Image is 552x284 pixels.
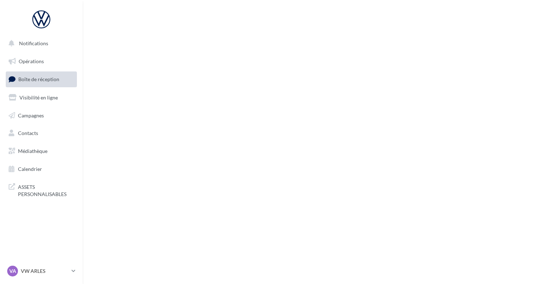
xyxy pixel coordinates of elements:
span: Campagnes [18,112,44,118]
a: VA VW ARLES [6,264,77,278]
span: Médiathèque [18,148,47,154]
span: Notifications [19,40,48,46]
button: Notifications [4,36,75,51]
a: Visibilité en ligne [4,90,78,105]
a: Campagnes [4,108,78,123]
a: Calendrier [4,162,78,177]
a: Opérations [4,54,78,69]
span: Opérations [19,58,44,64]
span: Calendrier [18,166,42,172]
span: ASSETS PERSONNALISABLES [18,182,74,197]
p: VW ARLES [21,267,69,275]
span: Contacts [18,130,38,136]
span: Boîte de réception [18,76,59,82]
span: VA [9,267,16,275]
a: Boîte de réception [4,71,78,87]
a: Contacts [4,126,78,141]
a: ASSETS PERSONNALISABLES [4,179,78,200]
a: Médiathèque [4,144,78,159]
span: Visibilité en ligne [19,94,58,101]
